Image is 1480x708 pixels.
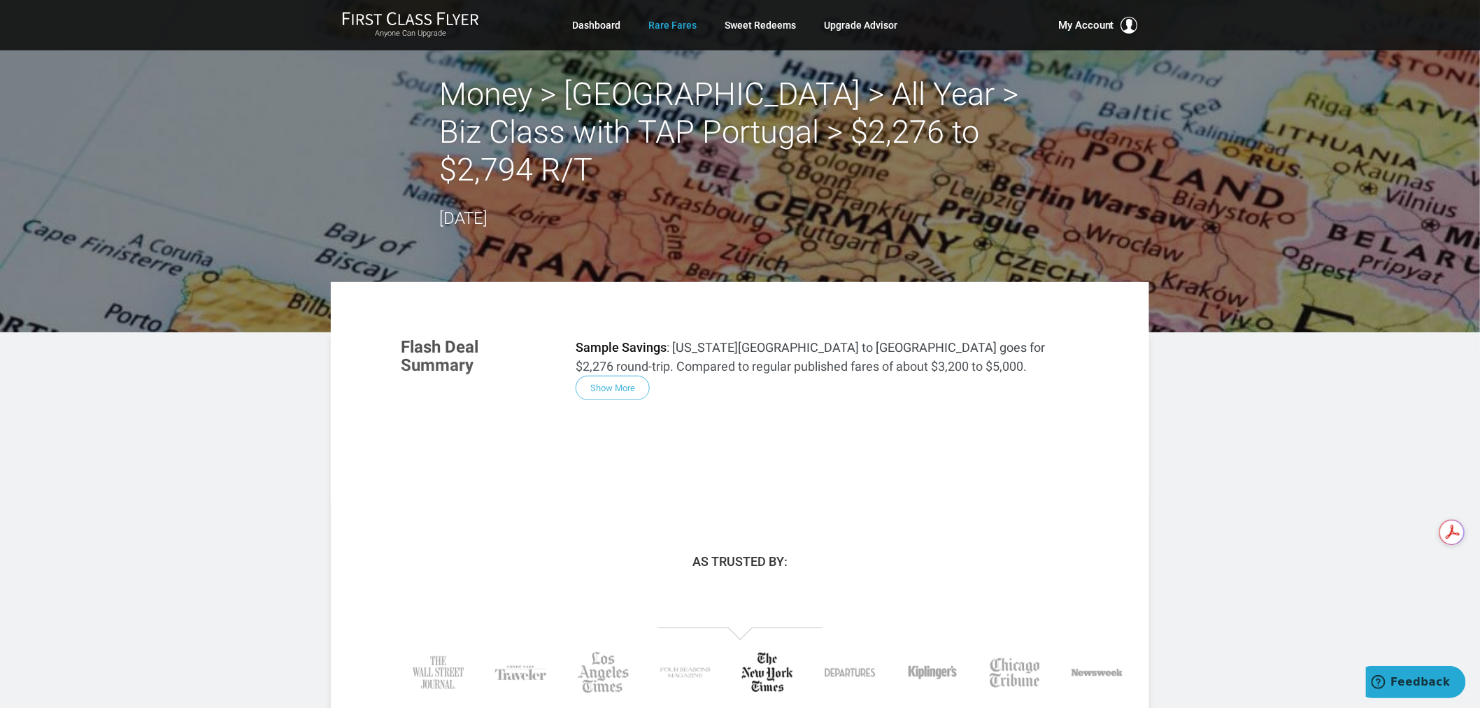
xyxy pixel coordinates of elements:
h2: Money > [GEOGRAPHIC_DATA] > All Year > Biz Class with TAP Portugal > $2,276 to $2,794 R/T [439,76,1041,189]
strong: Sample Savings [576,340,667,355]
img: fcf_four_seasons_logo.svg [658,665,713,681]
img: fcf_kiplingers_logo.svg [906,665,960,681]
a: Dashboard [572,13,620,38]
img: fcf_departures_logo.svg [823,665,878,681]
a: First Class FlyerAnyone Can Upgrade [342,11,479,39]
img: fcf_los_angeles_times_logo.svg [576,651,630,694]
p: : [US_STATE][GEOGRAPHIC_DATA] to [GEOGRAPHIC_DATA] goes for $2,276 round-trip. Compared to regula... [576,338,1079,376]
h3: Flash Deal Summary [401,338,555,375]
img: fcf_new_york_times_logo.svg [741,651,795,694]
img: fcf_wall_street_journal_logo.svg [411,653,466,691]
small: Anyone Can Upgrade [342,29,479,38]
a: Upgrade Advisor [824,13,897,38]
span: My Account [1058,17,1114,34]
img: fcf_chicago_tribune_logo.svg [988,656,1042,689]
img: fcf_conde_nast_logo.svg [494,662,548,684]
button: My Account [1058,17,1138,34]
time: [DATE] [439,208,488,228]
img: fcf_newsweek_logo.svg [1070,665,1125,681]
h3: As Trusted By: [331,555,1149,569]
a: Rare Fares [648,13,697,38]
iframe: Opens a widget where you can find more information [1366,666,1466,701]
a: Sweet Redeems [725,13,796,38]
img: First Class Flyer [342,11,479,26]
